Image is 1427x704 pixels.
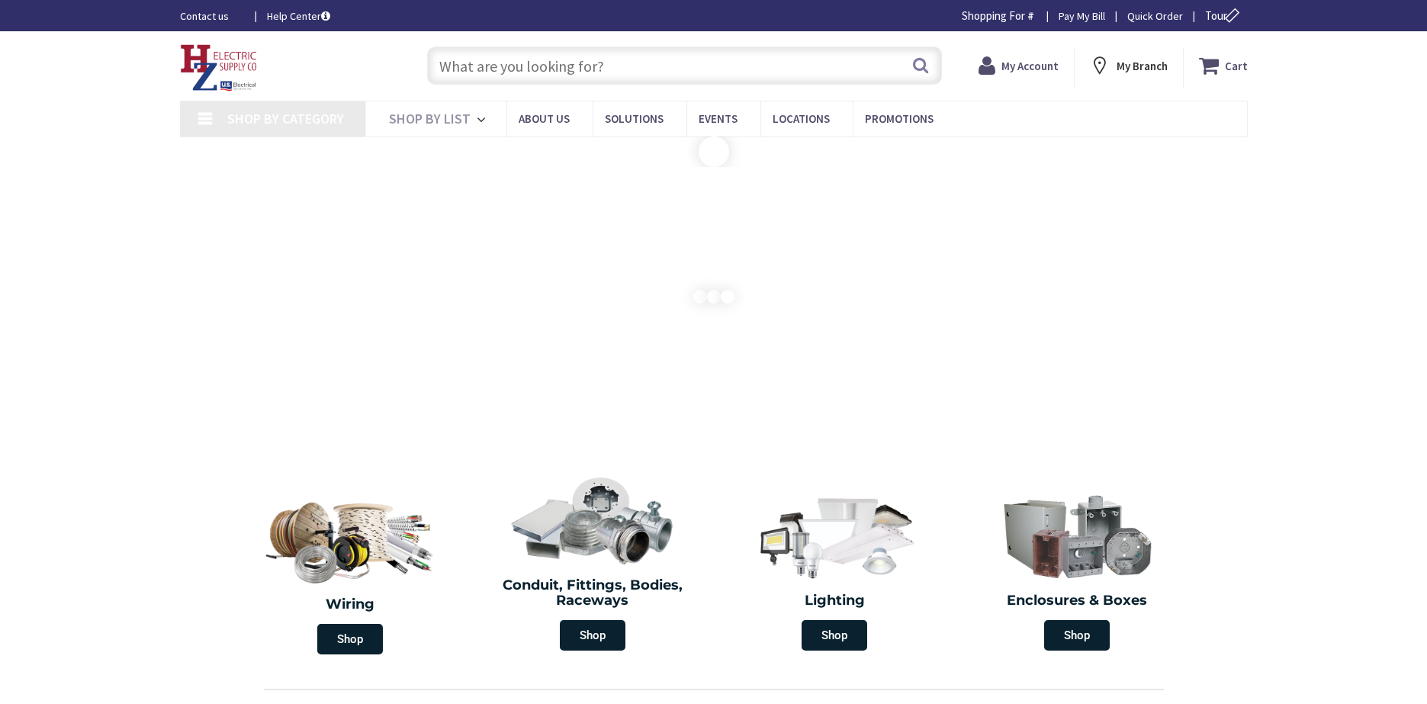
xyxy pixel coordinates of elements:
[227,110,344,127] span: Shop By Category
[427,47,942,85] input: What are you looking for?
[802,620,867,651] span: Shop
[237,597,464,612] h2: Wiring
[483,578,702,609] h2: Conduit, Fittings, Bodies, Raceways
[1089,52,1168,79] div: My Branch
[605,111,664,126] span: Solutions
[267,8,330,24] a: Help Center
[475,468,710,658] a: Conduit, Fittings, Bodies, Raceways Shop
[699,111,738,126] span: Events
[1059,8,1105,24] a: Pay My Bill
[1199,52,1248,79] a: Cart
[1205,8,1244,23] span: Tour
[317,624,383,654] span: Shop
[180,44,258,92] img: HZ Electric Supply
[180,8,243,24] a: Contact us
[1117,59,1168,73] strong: My Branch
[773,111,830,126] span: Locations
[1001,59,1059,73] strong: My Account
[560,620,625,651] span: Shop
[959,484,1194,658] a: Enclosures & Boxes Shop
[725,593,945,609] h2: Lighting
[519,111,570,126] span: About Us
[1127,8,1183,24] a: Quick Order
[389,110,471,127] span: Shop By List
[967,593,1187,609] h2: Enclosures & Boxes
[865,111,934,126] span: Promotions
[1225,52,1248,79] strong: Cart
[962,8,1025,23] span: Shopping For
[1044,620,1110,651] span: Shop
[230,484,472,662] a: Wiring Shop
[718,484,953,658] a: Lighting Shop
[979,52,1059,79] a: My Account
[1027,8,1034,23] strong: #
